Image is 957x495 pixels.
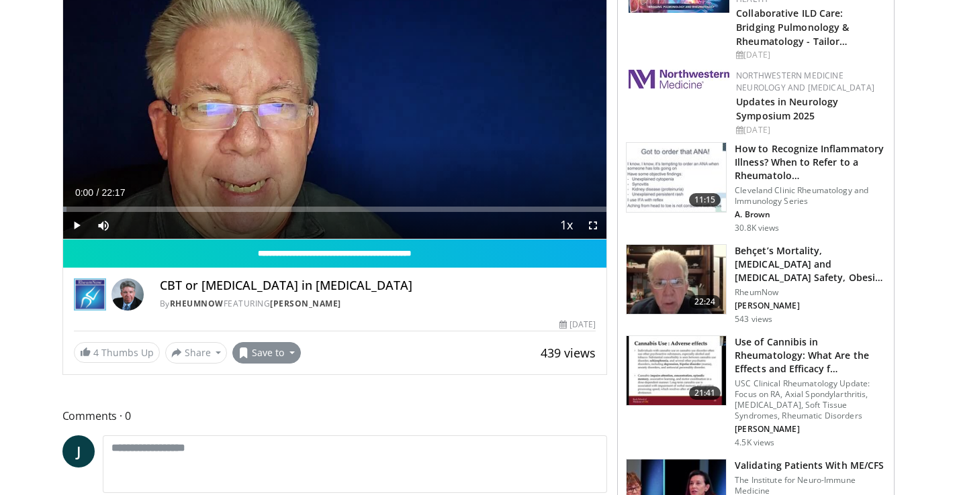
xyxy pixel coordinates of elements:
[735,185,886,207] p: Cleveland Clinic Rheumatology and Immunology Series
[62,435,95,467] a: J
[735,314,772,325] p: 543 views
[735,437,774,448] p: 4.5K views
[626,244,886,325] a: 22:24 Behçet’s Mortality, [MEDICAL_DATA] and [MEDICAL_DATA] Safety, Obesity … RheumNow [PERSON_NA...
[735,287,886,298] p: RheumNow
[736,70,874,93] a: Northwestern Medicine Neurology and [MEDICAL_DATA]
[63,212,90,239] button: Play
[170,298,224,309] a: RheumNow
[736,95,838,122] a: Updates in Neurology Symposium 2025
[101,187,125,198] span: 22:17
[736,7,849,48] a: Collaborative ILD Care: Bridging Pulmonology & Rheumatology - Tailor…
[553,212,580,239] button: Playback Rate
[735,378,886,421] p: USC Clinical Rheumatology Update: Focus on RA, Axial Spondylarthritis, [MEDICAL_DATA], Soft Tissu...
[270,298,341,309] a: [PERSON_NAME]
[541,345,596,361] span: 439 views
[232,342,301,364] button: Save to
[629,70,729,89] img: 2a462fb6-9365-492a-ac79-3166a6f924d8.png.150x105_q85_autocrop_double_scale_upscale_version-0.2.jpg
[62,407,608,425] span: Comments 0
[559,319,596,331] div: [DATE]
[626,142,886,233] a: 11:15 How to Recognize Inflammatory Illness? When to Refer to a Rheumatolo… Cleveland Clinic Rheu...
[689,386,721,400] span: 21:41
[735,244,886,284] h3: Behçet’s Mortality, [MEDICAL_DATA] and [MEDICAL_DATA] Safety, Obesity …
[735,223,779,233] p: 30.8K views
[74,342,160,363] a: 4 Thumbs Up
[74,278,106,311] img: RheumNow
[735,142,886,182] h3: How to Recognize Inflammatory Illness? When to Refer to a Rheumatolo…
[97,187,99,198] span: /
[735,335,886,376] h3: Use of Cannibis in Rheumatology: What Are the Effects and Efficacy f…
[165,342,228,364] button: Share
[75,187,93,198] span: 0:00
[160,278,596,293] h4: CBT or [MEDICAL_DATA] in [MEDICAL_DATA]
[735,424,886,435] p: [PERSON_NAME]
[627,245,726,315] img: 5b9d866e-098e-47c7-8611-772669e9cd67.150x105_q85_crop-smart_upscale.jpg
[689,295,721,309] span: 22:24
[735,300,886,311] p: [PERSON_NAME]
[580,212,606,239] button: Fullscreen
[93,346,99,359] span: 4
[735,459,886,472] h3: Validating Patients With ME/CFS
[160,298,596,310] div: By FEATURING
[689,193,721,207] span: 11:15
[627,336,726,406] img: 0045b7ef-2410-4264-ae75-d90f16e523ad.150x105_q85_crop-smart_upscale.jpg
[736,124,883,136] div: [DATE]
[626,335,886,448] a: 21:41 Use of Cannibis in Rheumatology: What Are the Effects and Efficacy f… USC Clinical Rheumato...
[735,209,886,220] p: A. Brown
[90,212,117,239] button: Mute
[111,278,144,311] img: Avatar
[627,143,726,213] img: 5cecf4a9-46a2-4e70-91ad-1322486e7ee4.150x105_q85_crop-smart_upscale.jpg
[63,207,607,212] div: Progress Bar
[736,49,883,61] div: [DATE]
